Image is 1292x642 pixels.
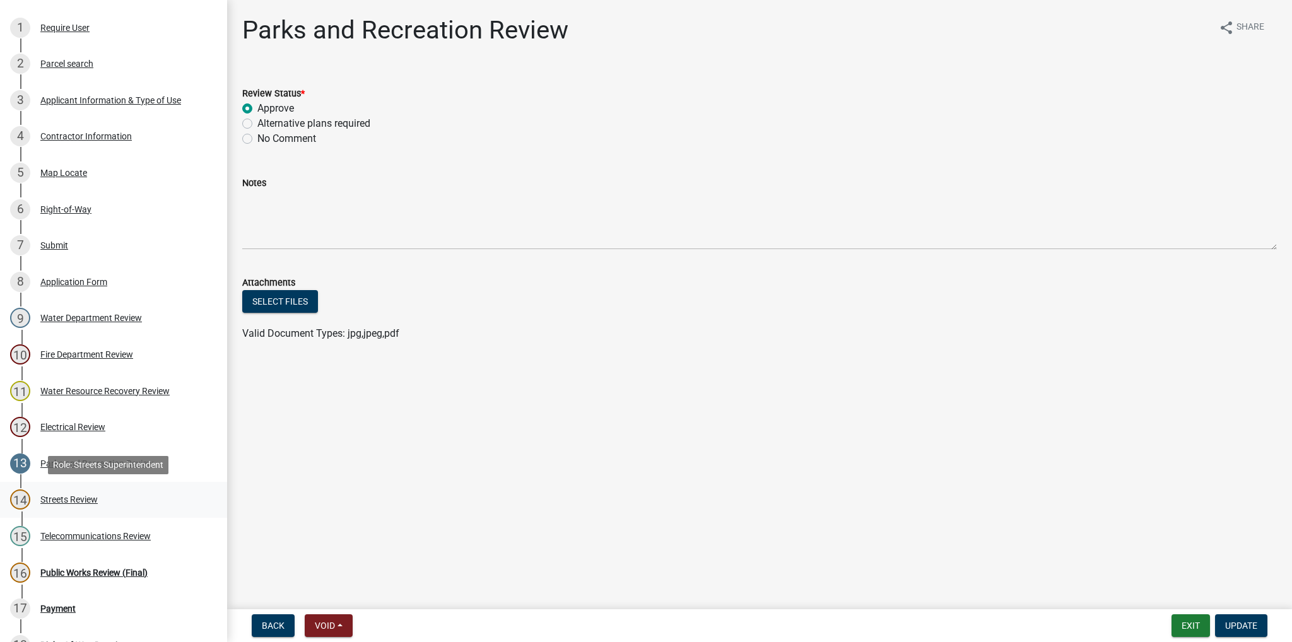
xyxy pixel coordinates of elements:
[242,179,266,188] label: Notes
[10,344,30,365] div: 10
[40,277,107,286] div: Application Form
[242,290,318,313] button: Select files
[40,459,154,468] div: Parks and Recreation Review
[40,59,93,68] div: Parcel search
[257,131,316,146] label: No Comment
[10,453,30,474] div: 13
[10,417,30,437] div: 12
[40,241,68,250] div: Submit
[1215,614,1267,637] button: Update
[10,199,30,219] div: 6
[10,90,30,110] div: 3
[10,381,30,401] div: 11
[40,23,90,32] div: Require User
[262,621,285,631] span: Back
[257,101,294,116] label: Approve
[10,489,30,510] div: 14
[40,205,91,214] div: Right-of-Way
[1209,15,1274,40] button: shareShare
[40,568,148,577] div: Public Works Review (Final)
[40,168,87,177] div: Map Locate
[1219,20,1234,35] i: share
[242,15,568,45] h1: Parks and Recreation Review
[40,350,133,359] div: Fire Department Review
[1225,621,1257,631] span: Update
[40,604,76,613] div: Payment
[10,54,30,74] div: 2
[40,387,170,395] div: Water Resource Recovery Review
[10,598,30,619] div: 17
[305,614,353,637] button: Void
[242,327,399,339] span: Valid Document Types: jpg,jpeg,pdf
[40,313,142,322] div: Water Department Review
[10,235,30,255] div: 7
[48,456,168,474] div: Role: Streets Superintendent
[315,621,335,631] span: Void
[1172,614,1210,637] button: Exit
[40,495,98,504] div: Streets Review
[257,116,370,131] label: Alternative plans required
[10,126,30,146] div: 4
[10,163,30,183] div: 5
[40,96,181,105] div: Applicant Information & Type of Use
[10,272,30,292] div: 8
[10,563,30,583] div: 16
[1236,20,1264,35] span: Share
[242,90,305,98] label: Review Status
[40,423,105,431] div: Electrical Review
[10,526,30,546] div: 15
[10,308,30,328] div: 9
[252,614,295,637] button: Back
[40,532,151,540] div: Telecommunications Review
[10,18,30,38] div: 1
[40,132,132,141] div: Contractor Information
[242,279,295,288] label: Attachments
